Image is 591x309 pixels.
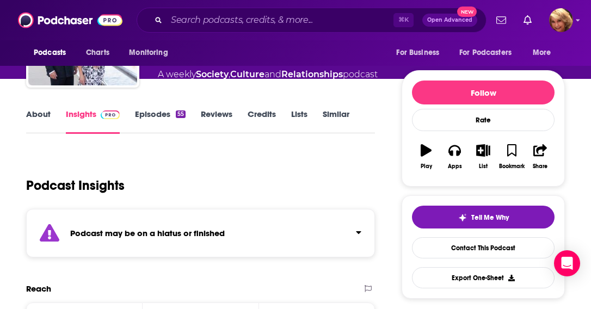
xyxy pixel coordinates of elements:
[323,109,349,134] a: Similar
[26,177,125,194] h1: Podcast Insights
[26,209,375,257] section: Click to expand status details
[86,45,109,60] span: Charts
[469,137,497,176] button: List
[519,11,536,29] a: Show notifications dropdown
[427,17,472,23] span: Open Advanced
[499,163,525,170] div: Bookmark
[393,13,414,27] span: ⌘ K
[281,69,343,79] a: Relationships
[422,14,477,27] button: Open AdvancedNew
[389,42,453,63] button: open menu
[412,109,555,131] div: Rate
[440,137,469,176] button: Apps
[479,163,488,170] div: List
[229,69,230,79] span: ,
[129,45,168,60] span: Monitoring
[525,42,565,63] button: open menu
[492,11,510,29] a: Show notifications dropdown
[459,45,512,60] span: For Podcasters
[291,109,307,134] a: Lists
[26,109,51,134] a: About
[18,10,122,30] img: Podchaser - Follow, Share and Rate Podcasts
[70,228,225,238] strong: Podcast may be on a hiatus or finished
[497,137,526,176] button: Bookmark
[412,237,555,258] a: Contact This Podcast
[396,45,439,60] span: For Business
[549,8,573,32] img: User Profile
[26,283,51,294] h2: Reach
[458,213,467,222] img: tell me why sparkle
[79,42,116,63] a: Charts
[196,69,229,79] a: Society
[549,8,573,32] button: Show profile menu
[248,109,276,134] a: Credits
[421,163,432,170] div: Play
[34,45,66,60] span: Podcasts
[412,137,440,176] button: Play
[66,109,120,134] a: InsightsPodchaser Pro
[264,69,281,79] span: and
[554,250,580,276] div: Open Intercom Messenger
[471,213,509,222] span: Tell Me Why
[135,109,186,134] a: Episodes55
[452,42,527,63] button: open menu
[412,81,555,104] button: Follow
[526,137,555,176] button: Share
[167,11,393,29] input: Search podcasts, credits, & more...
[121,42,182,63] button: open menu
[533,45,551,60] span: More
[412,267,555,288] button: Export One-Sheet
[26,42,80,63] button: open menu
[457,7,477,17] span: New
[230,69,264,79] a: Culture
[158,68,378,81] div: A weekly podcast
[412,206,555,228] button: tell me why sparkleTell Me Why
[201,109,232,134] a: Reviews
[448,163,462,170] div: Apps
[176,110,186,118] div: 55
[533,163,547,170] div: Share
[137,8,487,33] div: Search podcasts, credits, & more...
[549,8,573,32] span: Logged in as SuzNiles
[101,110,120,119] img: Podchaser Pro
